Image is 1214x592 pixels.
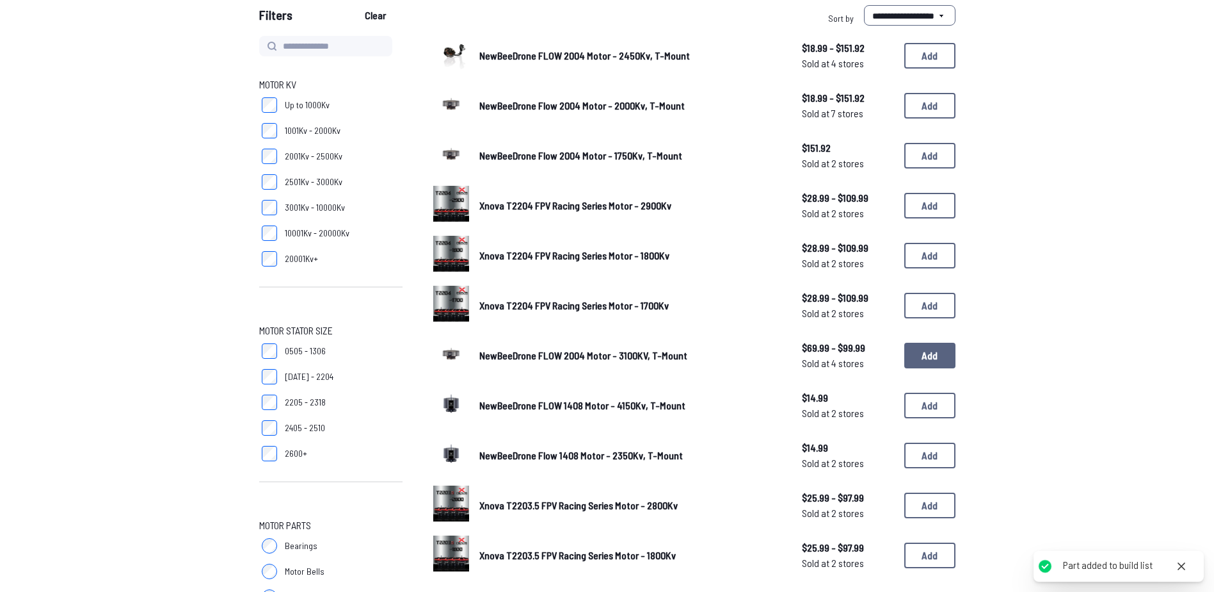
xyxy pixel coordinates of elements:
span: Sold at 2 stores [802,306,894,321]
img: image [433,336,469,372]
a: image [433,86,469,126]
input: 2501Kv - 3000Kv [262,174,277,190]
a: Xnova T2203.5 FPV Racing Series Motor - 2800Kv [479,498,781,513]
span: Sort by [828,13,854,24]
span: Xnova T2203.5 FPV Racing Series Motor - 2800Kv [479,499,678,511]
span: Motor Parts [259,518,311,533]
span: Bearings [285,539,317,552]
span: Motor Bells [285,565,324,578]
a: Xnova T2204 FPV Racing Series Motor - 2900Kv [479,198,781,213]
a: Xnova T2204 FPV Racing Series Motor - 1800Kv [479,248,781,263]
a: Xnova T2203.5 FPV Racing Series Motor - 1800Kv [479,548,781,563]
button: Add [904,293,955,318]
button: Add [904,193,955,218]
span: $14.99 [802,390,894,406]
img: image [433,186,469,222]
span: Motor KV [259,77,296,92]
span: Sold at 2 stores [802,456,894,471]
span: Sold at 2 stores [802,156,894,171]
span: Sold at 2 stores [802,256,894,271]
a: image [433,336,469,375]
button: Clear [354,5,397,26]
img: image [433,86,469,122]
span: Xnova T2203.5 FPV Racing Series Motor - 1800Kv [479,549,676,561]
button: Add [904,93,955,119]
span: Sold at 2 stores [802,555,894,571]
span: 2205 - 2318 [285,396,326,409]
span: Xnova T2204 FPV Racing Series Motor - 2900Kv [479,199,671,211]
span: Sold at 2 stores [802,406,894,421]
a: NewBeeDrone FLOW 1408 Motor - 4150Kv, T-Mount [479,398,781,413]
img: image [433,236,469,272]
button: Add [904,443,955,468]
a: NewBeeDrone Flow 1408 Motor - 2350Kv, T-Mount [479,448,781,463]
span: 0505 - 1306 [285,345,326,358]
img: image [433,536,469,571]
span: Motor Stator Size [259,323,333,338]
span: 1001Kv - 2000Kv [285,124,340,137]
span: Filters [259,5,292,31]
input: 2405 - 2510 [262,420,277,436]
button: Add [904,393,955,418]
span: $28.99 - $109.99 [802,290,894,306]
span: 20001Kv+ [285,252,318,265]
input: 10001Kv - 20000Kv [262,226,277,241]
a: image [433,536,469,575]
button: Add [904,543,955,568]
img: image [433,436,469,472]
input: 20001Kv+ [262,251,277,267]
input: Motor Bells [262,564,277,579]
span: $69.99 - $99.99 [802,340,894,356]
img: image [433,136,469,172]
span: 2501Kv - 3000Kv [285,176,342,188]
span: [DATE] - 2204 [285,370,333,383]
button: Add [904,343,955,368]
input: 0505 - 1306 [262,343,277,359]
select: Sort by [864,5,955,26]
a: NewBeeDrone FLOW 2004 Motor - 2450Kv, T-Mount [479,48,781,63]
button: Add [904,43,955,69]
a: NewBeeDrone Flow 2004 Motor - 2000Kv, T-Mount [479,98,781,113]
span: $18.99 - $151.92 [802,40,894,56]
span: 10001Kv - 20000Kv [285,227,349,240]
img: image [433,486,469,522]
a: NewBeeDrone FLOW 2004 Motor - 3100KV, T-Mount [479,348,781,363]
span: Up to 1000Kv [285,99,330,111]
span: Sold at 4 stores [802,356,894,371]
a: NewBeeDrone Flow 2004 Motor - 1750Kv, T-Mount [479,148,781,163]
input: 2600+ [262,446,277,461]
span: $28.99 - $109.99 [802,190,894,206]
img: image [433,386,469,422]
span: NewBeeDrone Flow 2004 Motor - 2000Kv, T-Mount [479,99,685,111]
span: $25.99 - $97.99 [802,540,894,555]
span: NewBeeDrone Flow 2004 Motor - 1750Kv, T-Mount [479,149,682,161]
a: image [433,436,469,475]
span: $28.99 - $109.99 [802,240,894,256]
span: Sold at 4 stores [802,56,894,71]
span: $25.99 - $97.99 [802,490,894,506]
button: Add [904,143,955,169]
a: image [433,136,469,176]
img: image [433,286,469,322]
a: image [433,236,469,275]
input: 1001Kv - 2000Kv [262,123,277,138]
a: image [433,386,469,425]
a: image [433,286,469,325]
a: image [433,36,469,76]
div: Part added to build list [1063,559,1153,572]
a: image [433,186,469,226]
span: 2001Kv - 2500Kv [285,150,342,163]
span: Xnova T2204 FPV Racing Series Motor - 1800Kv [479,249,669,261]
span: Sold at 7 stores [802,106,894,121]
button: Add [904,493,955,518]
span: 2405 - 2510 [285,422,325,434]
input: [DATE] - 2204 [262,369,277,384]
span: NewBeeDrone Flow 1408 Motor - 2350Kv, T-Mount [479,449,683,461]
span: 2600+ [285,447,307,460]
input: 2205 - 2318 [262,395,277,410]
span: Sold at 2 stores [802,206,894,221]
a: Xnova T2204 FPV Racing Series Motor - 1700Kv [479,298,781,313]
span: $151.92 [802,140,894,156]
span: NewBeeDrone FLOW 2004 Motor - 3100KV, T-Mount [479,349,687,361]
span: Xnova T2204 FPV Racing Series Motor - 1700Kv [479,299,669,311]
